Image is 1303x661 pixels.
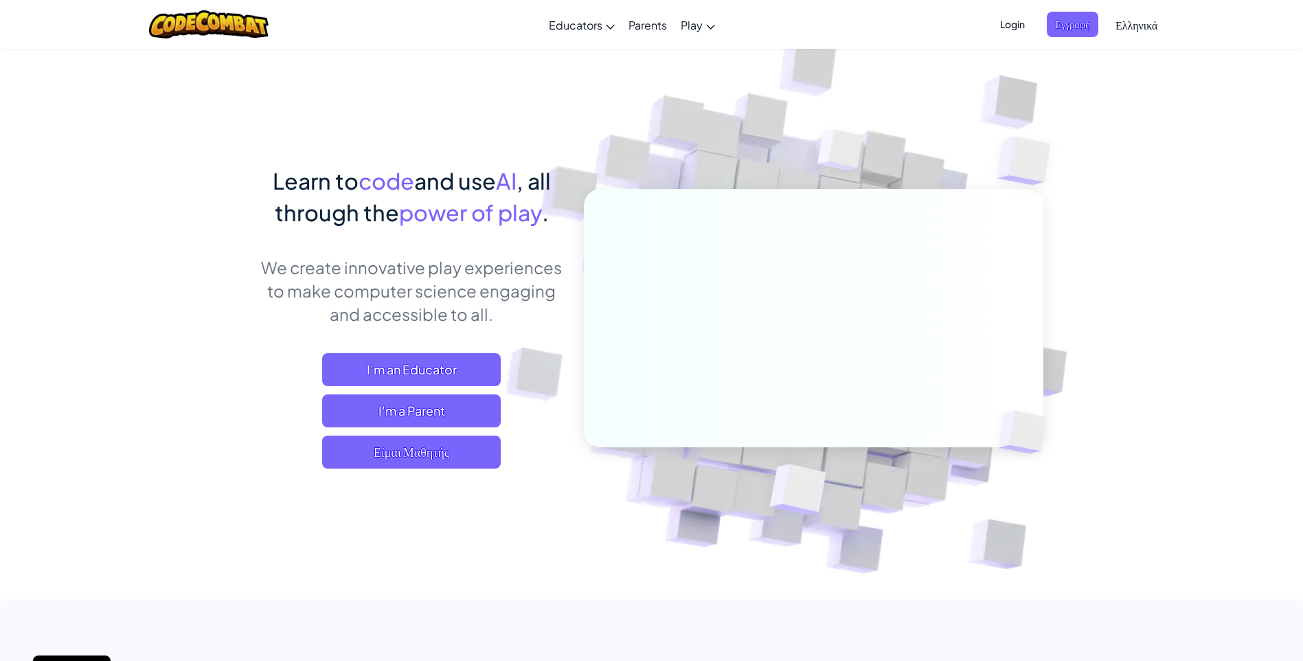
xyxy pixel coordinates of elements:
img: Overlap cubes [791,102,890,205]
button: Εγγραφή [1047,12,1098,37]
a: Ελληνικά [1109,6,1164,43]
span: Educators [549,18,602,32]
span: power of play [399,199,542,226]
a: Parents [622,6,674,43]
a: I'm an Educator [322,353,501,386]
img: Overlap cubes [736,435,859,549]
span: AI [496,167,517,194]
a: Play [674,6,722,43]
img: CodeCombat logo [149,10,269,38]
img: Overlap cubes [975,382,1078,482]
span: Ελληνικά [1115,18,1157,32]
span: code [359,167,414,194]
span: Play [681,18,703,32]
button: Login [992,12,1033,37]
img: Overlap cubes [970,103,1089,219]
a: Educators [542,6,622,43]
p: We create innovative play experiences to make computer science engaging and accessible to all. [260,256,563,326]
button: Είμαι Μαθητής [322,436,501,469]
span: . [542,199,549,226]
a: I'm a Parent [322,394,501,427]
span: Learn to [273,167,359,194]
span: and use [414,167,496,194]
